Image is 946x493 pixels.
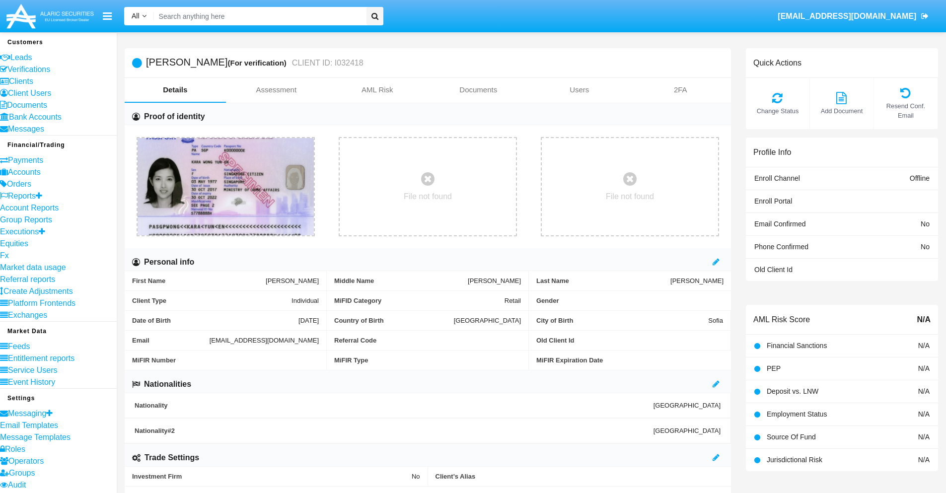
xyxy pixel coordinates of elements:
[536,297,724,304] span: Gender
[334,337,521,344] span: Referral Code
[436,473,724,480] span: Client’s Alias
[8,342,30,351] span: Feeds
[5,1,95,31] img: Logo image
[8,354,74,362] span: Entitlement reports
[654,402,721,409] span: [GEOGRAPHIC_DATA]
[917,314,931,326] span: N/A
[630,78,731,102] a: 2FA
[670,277,724,284] span: [PERSON_NAME]
[654,427,721,434] span: [GEOGRAPHIC_DATA]
[10,53,32,62] span: Leads
[144,257,194,268] h6: Personal info
[9,469,35,477] span: Groups
[536,356,724,364] span: MiFIR Expiration Date
[8,311,47,319] span: Exchanges
[412,473,420,480] span: No
[921,243,930,251] span: No
[8,378,55,386] span: Event History
[8,409,46,418] span: Messaging
[144,111,205,122] h6: Proof of identity
[5,445,25,453] span: Roles
[428,78,529,102] a: Documents
[767,342,827,350] span: Financial Sanctions
[9,113,62,121] span: Bank Accounts
[144,379,191,390] h6: Nationalities
[3,287,73,295] span: Create Adjustments
[125,78,226,102] a: Details
[708,317,723,324] span: Sofia
[8,156,43,164] span: Payments
[918,433,930,441] span: N/A
[921,220,930,228] span: No
[146,57,364,69] h5: [PERSON_NAME]
[536,337,723,344] span: Old Client Id
[505,297,521,304] span: Retail
[132,356,319,364] span: MiFIR Number
[536,317,708,324] span: City of Birth
[8,366,58,374] span: Service Users
[767,387,818,395] span: Deposit vs. LNW
[132,317,298,324] span: Date of Birth
[227,57,289,69] div: (For verification)
[8,481,26,489] span: Audit
[290,59,364,67] small: CLIENT ID: I032418
[132,337,210,344] span: Email
[918,456,930,464] span: N/A
[754,220,805,228] span: Email Confirmed
[132,473,412,480] span: Investment Firm
[753,315,810,324] h6: AML Risk Score
[918,387,930,395] span: N/A
[226,78,327,102] a: Assessment
[7,180,31,188] span: Orders
[145,452,199,463] h6: Trade Settings
[454,317,521,324] span: [GEOGRAPHIC_DATA]
[767,456,822,464] span: Jurisdictional Risk
[918,342,930,350] span: N/A
[266,277,319,284] span: [PERSON_NAME]
[918,364,930,372] span: N/A
[754,243,808,251] span: Phone Confirmed
[8,299,75,307] span: Platform Frontends
[815,106,869,116] span: Add Document
[754,266,793,274] span: Old Client Id
[767,364,781,372] span: PEP
[132,297,291,304] span: Client Type
[210,337,319,344] span: [EMAIL_ADDRESS][DOMAIN_NAME]
[334,277,468,284] span: Middle Name
[8,89,51,97] span: Client Users
[468,277,521,284] span: [PERSON_NAME]
[536,277,670,284] span: Last Name
[334,317,454,324] span: Country of Birth
[135,427,654,434] span: Nationality #2
[529,78,630,102] a: Users
[918,410,930,418] span: N/A
[154,7,363,25] input: Search
[8,125,44,133] span: Messages
[291,297,319,304] span: Individual
[132,277,266,284] span: First Name
[8,457,44,465] span: Operators
[753,58,801,68] h6: Quick Actions
[8,192,36,200] span: Reports
[327,78,428,102] a: AML Risk
[910,174,930,182] span: Offline
[754,197,792,205] span: Enroll Portal
[754,174,800,182] span: Enroll Channel
[767,433,816,441] span: Source Of Fund
[7,65,50,73] span: Verifications
[132,12,140,20] span: All
[751,106,804,116] span: Change Status
[767,410,827,418] span: Employment Status
[8,168,41,176] span: Accounts
[298,317,319,324] span: [DATE]
[334,356,521,364] span: MiFIR Type
[124,11,154,21] a: All
[773,2,934,30] a: [EMAIL_ADDRESS][DOMAIN_NAME]
[7,101,47,109] span: Documents
[778,12,916,20] span: [EMAIL_ADDRESS][DOMAIN_NAME]
[9,77,33,85] span: Clients
[879,101,933,120] span: Resend Conf. Email
[135,402,654,409] span: Nationality
[334,297,505,304] span: MiFID Category
[753,147,791,157] h6: Profile Info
